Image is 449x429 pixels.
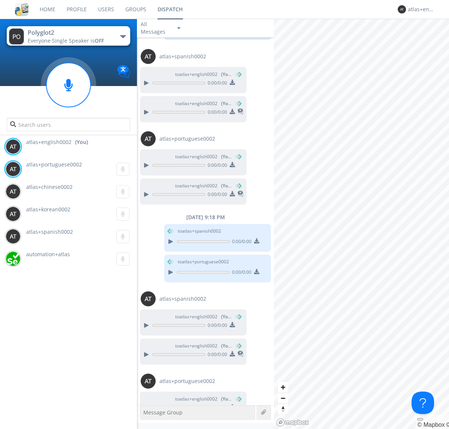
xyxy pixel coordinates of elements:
span: Zoom out [278,393,288,404]
span: to atlas+english0002 [175,71,231,78]
span: automation+atlas [26,251,70,258]
span: 0:00 / 0:00 [229,269,251,277]
span: 0:00 / 0:00 [205,191,227,199]
span: to atlas+english0002 [175,100,231,107]
span: atlas+portuguese0002 [26,161,82,168]
img: download media button [230,80,235,85]
span: (You) [221,100,232,107]
img: caret-down-sm.svg [177,27,180,29]
img: 373638.png [398,5,406,13]
button: Polyglot2Everyone·Single Speaker isOFF [7,26,130,46]
button: Zoom in [278,382,288,393]
img: download media button [230,162,235,167]
div: [DATE] 9:18 PM [137,214,274,221]
img: download media button [254,238,259,243]
span: atlas+spanish0002 [159,295,206,303]
span: atlas+chinese0002 [26,183,73,190]
img: download media button [254,269,259,274]
span: (You) [221,153,232,160]
span: 0:00 / 0:00 [205,162,227,170]
img: translated-message [238,191,244,197]
span: to atlas+english0002 [175,396,231,402]
button: Zoom out [278,393,288,404]
img: translated-message [238,351,244,357]
span: (You) [221,71,232,77]
img: 373638.png [6,139,21,154]
button: Reset bearing to north [278,404,288,414]
a: Mapbox logo [276,418,309,427]
input: Search users [7,118,130,131]
span: 0:00 / 0:00 [205,80,227,88]
span: to atlas+spanish0002 [178,228,221,235]
div: (You) [75,138,88,146]
span: atlas+english0002 [26,138,71,146]
img: 373638.png [141,374,156,389]
img: 373638.png [6,184,21,199]
span: atlas+spanish0002 [159,53,206,60]
a: Mapbox [417,422,445,428]
span: 0:00 / 0:00 [205,109,227,117]
img: 373638.png [141,131,156,146]
div: atlas+english0002 [408,6,436,13]
span: to atlas+english0002 [175,313,231,320]
img: Translation enabled [117,65,130,78]
span: to atlas+portuguese0002 [178,258,229,265]
span: atlas+portuguese0002 [159,135,215,143]
span: atlas+portuguese0002 [159,377,215,385]
span: to atlas+english0002 [175,153,231,160]
span: to atlas+english0002 [175,343,231,349]
img: translated-message [238,108,244,114]
button: Toggle attribution [417,418,423,420]
span: (You) [221,343,232,349]
img: 373638.png [141,291,156,306]
div: Everyone · [28,37,112,45]
span: (You) [221,313,232,320]
img: 373638.png [6,229,21,244]
div: All Messages [141,21,171,36]
iframe: Toggle Customer Support [412,392,434,414]
img: 373638.png [9,28,24,45]
div: Polyglot2 [28,28,112,37]
span: (You) [221,396,232,402]
span: This is a translated message [238,190,244,199]
span: Single Speaker is [52,37,104,44]
img: 373638.png [6,206,21,221]
img: download media button [230,109,235,114]
span: (You) [221,183,232,189]
img: 373638.png [6,162,21,177]
img: 373638.png [141,49,156,64]
img: download media button [230,322,235,327]
span: 0:00 / 0:00 [229,238,251,246]
img: download media button [230,191,235,196]
img: download media button [230,404,235,410]
span: 0:00 / 0:00 [205,322,227,330]
span: atlas+korean0002 [26,206,70,213]
span: 0:00 / 0:00 [205,351,227,359]
span: 0:00 / 0:00 [205,404,227,413]
span: to atlas+english0002 [175,183,231,189]
span: This is a translated message [238,350,244,359]
span: OFF [95,37,104,44]
span: atlas+spanish0002 [26,228,73,235]
img: d2d01cd9b4174d08988066c6d424eccd [6,251,21,266]
img: cddb5a64eb264b2086981ab96f4c1ba7 [15,3,28,16]
img: download media button [230,351,235,356]
span: This is a translated message [238,107,244,117]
